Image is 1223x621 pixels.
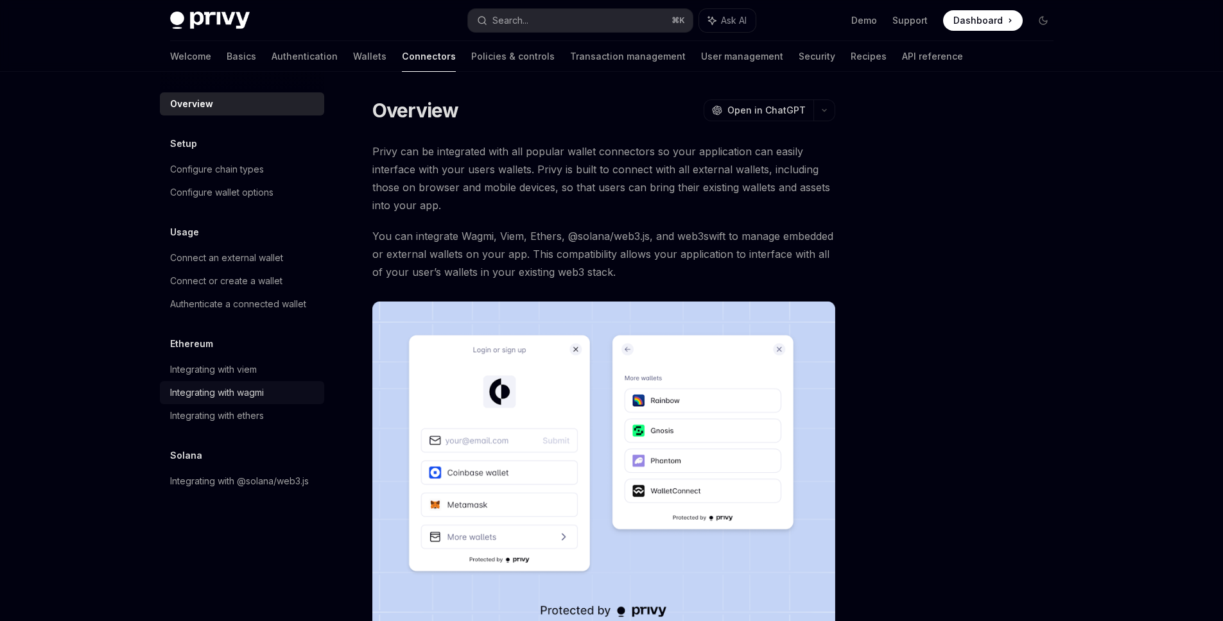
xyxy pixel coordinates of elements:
a: Authentication [272,41,338,72]
a: Security [799,41,835,72]
span: Dashboard [953,14,1003,27]
div: Integrating with wagmi [170,385,264,400]
h5: Setup [170,136,197,151]
span: ⌘ K [672,15,685,26]
a: API reference [902,41,963,72]
button: Open in ChatGPT [704,99,813,121]
h5: Solana [170,448,202,463]
a: User management [701,41,783,72]
span: Open in ChatGPT [727,104,806,117]
a: Dashboard [943,10,1023,31]
a: Transaction management [570,41,686,72]
h1: Overview [372,99,459,122]
a: Connect an external wallet [160,246,324,269]
button: Toggle dark mode [1033,10,1054,31]
a: Integrating with wagmi [160,381,324,404]
div: Integrating with @solana/web3.js [170,473,309,489]
a: Configure wallet options [160,181,324,204]
div: Authenticate a connected wallet [170,296,306,312]
a: Integrating with ethers [160,404,324,427]
a: Authenticate a connected wallet [160,293,324,316]
a: Policies & controls [471,41,555,72]
a: Configure chain types [160,158,324,181]
a: Wallets [353,41,386,72]
div: Search... [492,13,528,28]
a: Overview [160,92,324,115]
a: Integrating with viem [160,358,324,381]
div: Integrating with ethers [170,408,264,423]
span: You can integrate Wagmi, Viem, Ethers, @solana/web3.js, and web3swift to manage embedded or exter... [372,227,835,281]
button: Ask AI [699,9,756,32]
div: Overview [170,96,213,112]
div: Configure chain types [170,162,264,177]
a: Connectors [402,41,456,72]
a: Demo [851,14,877,27]
div: Integrating with viem [170,362,257,377]
a: Connect or create a wallet [160,269,324,293]
h5: Usage [170,225,199,240]
h5: Ethereum [170,336,213,352]
a: Welcome [170,41,211,72]
div: Configure wallet options [170,185,273,200]
button: Search...⌘K [468,9,693,32]
span: Privy can be integrated with all popular wallet connectors so your application can easily interfa... [372,142,835,214]
span: Ask AI [721,14,747,27]
a: Support [892,14,928,27]
a: Integrating with @solana/web3.js [160,470,324,493]
div: Connect or create a wallet [170,273,282,289]
a: Recipes [851,41,887,72]
img: dark logo [170,12,250,30]
a: Basics [227,41,256,72]
div: Connect an external wallet [170,250,283,266]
